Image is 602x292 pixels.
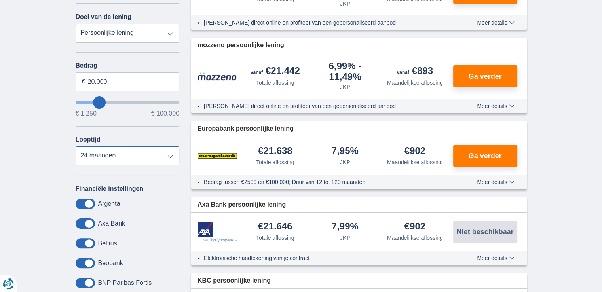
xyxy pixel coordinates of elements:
label: Beobank [98,260,123,267]
div: Totale aflossing [256,158,294,166]
span: € 100.000 [151,110,179,117]
li: [PERSON_NAME] direct online en profiteer van een gepersonaliseerd aanbod [204,102,448,110]
div: €893 [397,66,433,77]
div: JKP [340,158,350,166]
label: Bedrag [76,62,180,69]
span: Axa Bank persoonlijke lening [198,200,286,209]
div: €902 [404,146,425,157]
label: Financiële instellingen [76,185,144,192]
li: Elektronische handtekening van je contract [204,254,448,262]
label: Doel van de lening [76,13,131,21]
li: [PERSON_NAME] direct online en profiteer van een gepersonaliseerd aanbod [204,19,448,27]
span: Ga verder [468,73,501,80]
div: Maandelijkse aflossing [387,158,443,166]
span: Meer details [477,255,514,261]
label: Argenta [98,200,120,207]
span: € 1.250 [76,110,97,117]
label: Axa Bank [98,220,125,227]
input: wantToBorrow [76,101,180,104]
div: JKP [340,83,350,91]
div: 7,99% [332,222,359,232]
div: 7,95% [332,146,359,157]
img: product.pl.alt Axa Bank [198,222,237,243]
div: Maandelijkse aflossing [387,79,443,87]
span: Niet beschikbaar [456,228,513,235]
label: Belfius [98,240,117,247]
div: €21.646 [258,222,292,232]
img: product.pl.alt Europabank [198,146,237,166]
label: BNP Paribas Fortis [98,279,152,286]
span: mozzeno persoonlijke lening [198,41,284,50]
div: 6,99% [313,61,377,82]
span: Meer details [477,103,514,109]
button: Meer details [471,255,520,261]
button: Meer details [471,103,520,109]
li: Bedrag tussen €2500 en €100.000; Duur van 12 tot 120 maanden [204,178,448,186]
button: Meer details [471,19,520,26]
span: KBC persoonlijke lening [198,276,271,285]
span: € [82,77,85,86]
button: Ga verder [453,65,517,87]
span: Ga verder [468,152,501,159]
img: product.pl.alt Mozzeno [198,72,237,81]
div: Totale aflossing [256,79,294,87]
button: Ga verder [453,145,517,167]
label: Looptijd [76,136,101,143]
div: Totale aflossing [256,234,294,242]
button: Niet beschikbaar [453,221,517,243]
span: Meer details [477,20,514,25]
button: Meer details [471,179,520,185]
div: €21.638 [258,146,292,157]
span: Meer details [477,179,514,185]
div: €21.442 [251,66,300,77]
div: €902 [404,222,425,232]
div: Maandelijkse aflossing [387,234,443,242]
div: JKP [340,234,350,242]
span: Europabank persoonlijke lening [198,124,294,133]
